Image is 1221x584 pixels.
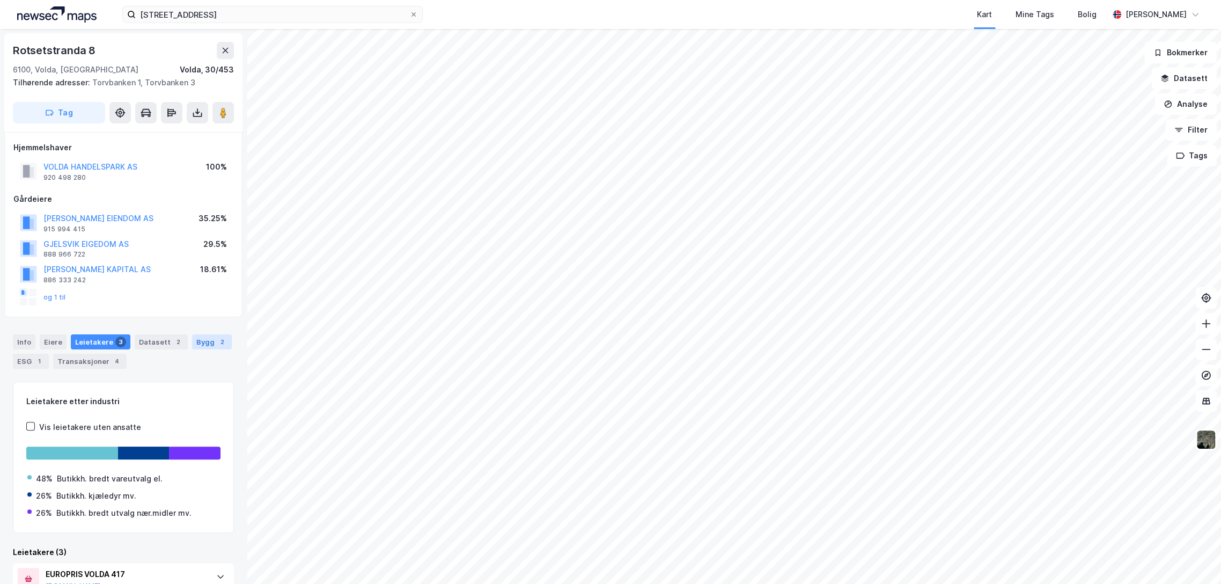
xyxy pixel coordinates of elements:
input: Søk på adresse, matrikkel, gårdeiere, leietakere eller personer [136,6,409,23]
button: Bokmerker [1144,42,1217,63]
div: Butikkh. kjæledyr mv. [56,490,136,502]
div: Hjemmelshaver [13,141,233,154]
div: Bolig [1078,8,1097,21]
div: 35.25% [198,212,227,225]
div: [PERSON_NAME] [1126,8,1187,21]
div: Leietakere (3) [13,546,234,559]
button: Datasett [1151,68,1217,89]
div: EUROPRIS VOLDA 417 [46,568,205,581]
div: Volda, 30/453 [180,63,234,76]
div: 2 [173,337,183,347]
div: Rotsetstranda 8 [13,42,98,59]
button: Filter [1165,119,1217,141]
div: Kontrollprogram for chat [1167,532,1221,584]
div: 4 [112,356,122,367]
div: ESG [13,354,49,369]
div: 3 [115,337,126,347]
div: 26% [36,507,52,520]
div: Transaksjoner [53,354,127,369]
div: Butikkh. bredt utvalg nær.midler mv. [56,507,192,520]
div: 1 [34,356,45,367]
span: Tilhørende adresser: [13,78,92,87]
button: Analyse [1154,93,1217,115]
div: 920 498 280 [43,173,86,182]
div: Kart [977,8,992,21]
div: 6100, Volda, [GEOGRAPHIC_DATA] [13,63,138,76]
div: Gårdeiere [13,193,233,206]
div: 26% [36,490,52,502]
div: Eiere [40,334,67,349]
div: 2 [217,337,227,347]
iframe: Chat Widget [1167,532,1221,584]
div: Torvbanken 1, Torvbanken 3 [13,76,225,89]
button: Tags [1167,145,1217,166]
div: Bygg [192,334,232,349]
img: logo.a4113a55bc3d86da70a041830d287a7e.svg [17,6,97,23]
div: Info [13,334,35,349]
div: 18.61% [200,263,227,276]
div: Butikkh. bredt vareutvalg el. [57,472,163,485]
img: 9k= [1196,429,1216,450]
div: Datasett [135,334,188,349]
button: Tag [13,102,105,123]
div: Leietakere [71,334,130,349]
div: Vis leietakere uten ansatte [39,421,141,434]
div: 100% [206,160,227,173]
div: 915 994 415 [43,225,85,233]
div: Mine Tags [1016,8,1054,21]
div: Leietakere etter industri [26,395,220,408]
div: 888 966 722 [43,250,85,259]
div: 48% [36,472,53,485]
div: 886 333 242 [43,276,86,284]
div: 29.5% [203,238,227,251]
